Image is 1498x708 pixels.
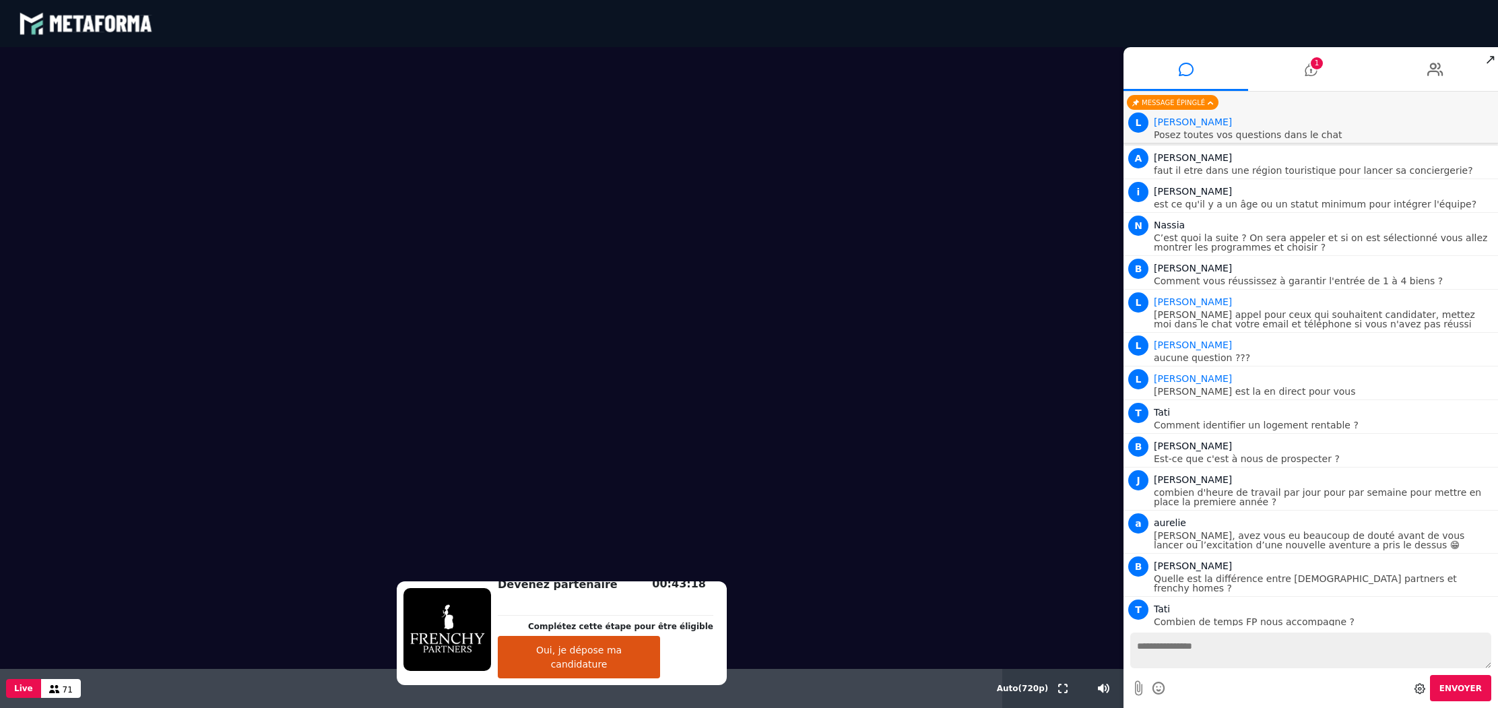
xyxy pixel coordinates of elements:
[1154,276,1495,286] p: Comment vous réussissez à garantir l'entrée de 1 à 4 biens ?
[1154,166,1495,175] p: faut il etre dans une région touristique pour lancer sa conciergerie?
[1128,148,1148,168] span: A
[1154,233,1495,252] p: C’est quoi la suite ? On sera appeler et si on est sélectionné vous allez montrer les programmes ...
[1154,454,1495,463] p: Est-ce que c'est à nous de prospecter ?
[1154,130,1495,139] p: Posez toutes vos questions dans le chat
[1154,617,1495,626] p: Combien de temps FP nous accompagne ?
[498,636,660,678] button: Oui, je dépose ma candidature
[1128,182,1148,202] span: i
[994,669,1051,708] button: Auto(720p)
[1128,369,1148,389] span: L
[1154,353,1495,362] p: aucune question ???
[1154,117,1232,127] span: Animateur
[528,620,713,633] p: Complétez cette étape pour être éligible
[1128,292,1148,313] span: L
[63,685,73,695] span: 71
[1430,675,1491,701] button: Envoyer
[1154,574,1495,593] p: Quelle est la différence entre [DEMOGRAPHIC_DATA] partners et frenchy homes ?
[403,588,491,671] img: 1758176636418-X90kMVC3nBIL3z60WzofmoLaWTDHBoMX.png
[1128,600,1148,620] span: T
[1127,95,1218,110] div: Message épinglé
[1154,220,1185,230] span: Nassia
[1154,604,1170,614] span: Tati
[1154,474,1232,485] span: [PERSON_NAME]
[1154,420,1495,430] p: Comment identifier un logement rentable ?
[1154,488,1495,507] p: combien d'heure de travail par jour pour par semaine pour mettre en place la premiere année ?
[1154,152,1232,163] span: [PERSON_NAME]
[1154,517,1186,528] span: aurelie
[1154,263,1232,273] span: [PERSON_NAME]
[1128,335,1148,356] span: L
[1128,513,1148,534] span: a
[1154,310,1495,329] p: [PERSON_NAME] appel pour ceux qui souhaitent candidater, mettez moi dans le chat votre email et t...
[1154,373,1232,384] span: Animateur
[652,577,706,590] span: 00:43:18
[1439,684,1482,693] span: Envoyer
[1154,441,1232,451] span: [PERSON_NAME]
[1128,556,1148,577] span: B
[1154,340,1232,350] span: Animateur
[1483,47,1498,71] span: ↗
[1128,403,1148,423] span: T
[1311,57,1323,69] span: 1
[1128,112,1148,133] span: L
[1154,199,1495,209] p: est ce qu'il y a un âge ou un statut minimum pour intégrer l'équipe?
[1154,407,1170,418] span: Tati
[997,684,1048,693] span: Auto ( 720 p)
[6,679,41,698] button: Live
[1154,186,1232,197] span: [PERSON_NAME]
[1128,259,1148,279] span: B
[1154,531,1495,550] p: [PERSON_NAME], avez vous eu beaucoup de douté avant de vous lancer ou l’excitation d’une nouvelle...
[1154,387,1495,396] p: [PERSON_NAME] est la en direct pour vous
[1128,470,1148,490] span: J
[1128,216,1148,236] span: N
[498,577,713,593] h2: Devenez partenaire
[1128,437,1148,457] span: B
[1154,560,1232,571] span: [PERSON_NAME]
[1154,296,1232,307] span: Animateur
